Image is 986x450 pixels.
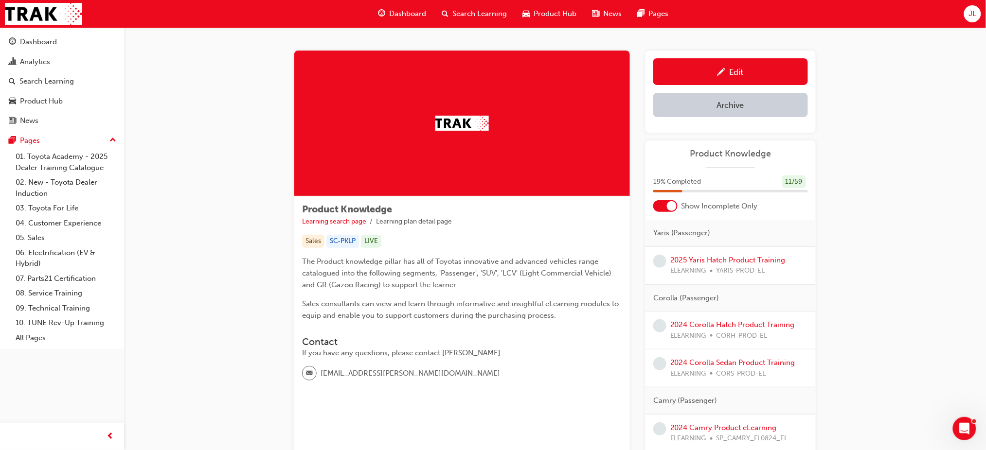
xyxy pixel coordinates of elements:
[321,368,500,379] span: [EMAIL_ADDRESS][PERSON_NAME][DOMAIN_NAME]
[968,8,976,19] span: JL
[4,92,120,110] a: Product Hub
[452,8,507,19] span: Search Learning
[653,255,666,268] span: learningRecordVerb_NONE-icon
[653,58,808,85] a: Edit
[653,357,666,370] span: learningRecordVerb_NONE-icon
[4,132,120,150] button: Pages
[4,72,120,90] a: Search Learning
[730,67,744,77] div: Edit
[629,4,676,24] a: pages-iconPages
[9,58,16,67] span: chart-icon
[20,115,38,126] div: News
[653,319,666,332] span: learningRecordVerb_NONE-icon
[670,358,795,367] a: 2024 Corolla Sedan Product Training
[302,235,324,248] div: Sales
[302,347,622,359] div: If you have any questions, please contact [PERSON_NAME].
[361,235,381,248] div: LIVE
[302,299,621,320] span: Sales consultants can view and learn through informative and insightful eLearning modules to equi...
[670,423,777,432] a: 2024 Camry Product eLearning
[4,33,120,51] a: Dashboard
[717,68,726,78] span: pencil-icon
[9,77,16,86] span: search-icon
[4,31,120,132] button: DashboardAnalyticsSearch LearningProduct HubNews
[376,216,452,227] li: Learning plan detail page
[109,134,116,147] span: up-icon
[20,96,63,107] div: Product Hub
[302,204,392,215] span: Product Knowledge
[12,245,120,271] a: 06. Electrification (EV & Hybrid)
[9,117,16,125] span: news-icon
[302,257,613,289] span: The Product knowledge pillar has all of Toyotas innovative and advanced vehicles range catalogued...
[12,271,120,286] a: 07. Parts21 Certification
[302,217,366,225] a: Learning search page
[442,8,448,20] span: search-icon
[302,336,622,347] h3: Contact
[12,149,120,175] a: 01. Toyota Academy - 2025 Dealer Training Catalogue
[653,395,717,406] span: Camry (Passenger)
[12,330,120,346] a: All Pages
[107,431,114,443] span: prev-icon
[681,201,758,212] span: Show Incomplete Only
[12,230,120,245] a: 05. Sales
[584,4,629,24] a: news-iconNews
[670,256,786,264] a: 2025 Yaris Hatch Product Training
[953,417,976,440] iframe: Intercom live chat
[717,100,744,110] div: Archive
[326,235,359,248] div: SC-PKLP
[12,216,120,231] a: 04. Customer Experience
[389,8,426,19] span: Dashboard
[653,422,666,435] span: learningRecordVerb_NONE-icon
[378,8,385,20] span: guage-icon
[12,315,120,330] a: 10. TUNE Rev-Up Training
[717,433,788,444] span: SP_CAMRY_FL0824_EL
[637,8,645,20] span: pages-icon
[653,93,808,117] button: Archive
[4,53,120,71] a: Analytics
[670,320,795,329] a: 2024 Corolla Hatch Product Training
[592,8,599,20] span: news-icon
[306,367,313,380] span: email-icon
[670,368,706,380] span: ELEARNING
[20,135,40,146] div: Pages
[717,265,765,277] span: YARIS-PROD-EL
[435,116,489,131] img: Trak
[12,286,120,301] a: 08. Service Training
[370,4,434,24] a: guage-iconDashboard
[653,176,701,188] span: 19 % Completed
[5,3,82,25] img: Trak
[20,56,50,68] div: Analytics
[434,4,515,24] a: search-iconSearch Learning
[12,201,120,216] a: 03. Toyota For Life
[12,301,120,316] a: 09. Technical Training
[670,433,706,444] span: ELEARNING
[12,175,120,201] a: 02. New - Toyota Dealer Induction
[653,148,808,159] a: Product Knowledge
[534,8,576,19] span: Product Hub
[670,265,706,277] span: ELEARNING
[670,330,706,342] span: ELEARNING
[653,227,711,239] span: Yaris (Passenger)
[648,8,668,19] span: Pages
[9,97,16,106] span: car-icon
[653,293,719,304] span: Corolla (Passenger)
[19,76,74,87] div: Search Learning
[964,5,981,22] button: JL
[782,175,806,189] div: 11 / 59
[4,112,120,130] a: News
[717,368,766,380] span: CORS-PROD-EL
[9,38,16,47] span: guage-icon
[522,8,530,20] span: car-icon
[717,330,768,342] span: CORH-PROD-EL
[20,36,57,48] div: Dashboard
[515,4,584,24] a: car-iconProduct Hub
[9,137,16,145] span: pages-icon
[603,8,622,19] span: News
